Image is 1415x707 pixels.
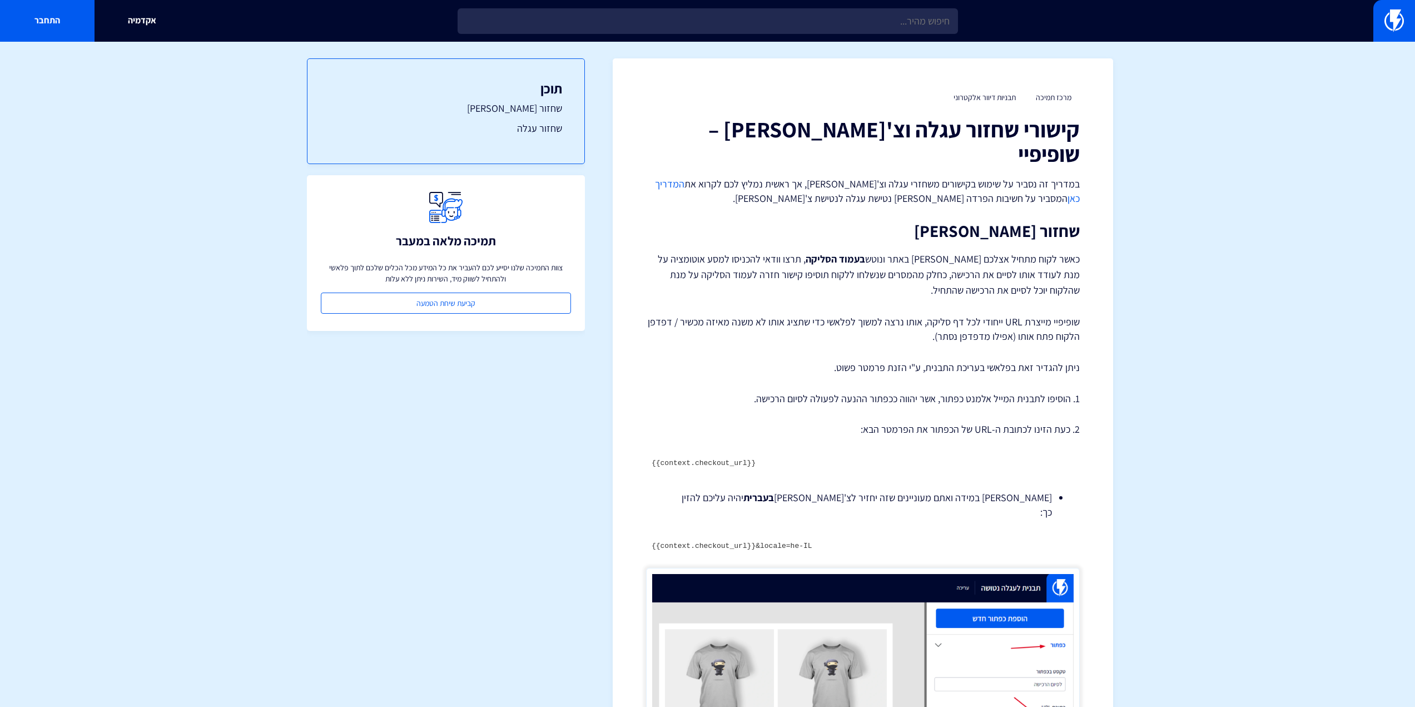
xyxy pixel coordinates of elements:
[1036,92,1071,102] a: מרכז תמיכה
[646,222,1080,240] h2: שחזור [PERSON_NAME]
[330,121,562,136] a: שחזור עגלה
[655,177,1080,205] a: המדריך כאן
[330,81,562,96] h3: תוכן
[652,459,756,467] code: {{context.checkout_url}}
[458,8,958,34] input: חיפוש מהיר...
[646,177,1080,205] p: במדריך זה נסביר על שימוש בקישורים משחזרי עגלה וצ'[PERSON_NAME], אך ראשית נמליץ לכם לקרוא את המסבי...
[646,392,1080,406] p: 1. הוסיפו לתבנית המייל אלמנט כפתור, אשר יהווה ככפתור ההנעה לפעולה לסיום הרכישה.
[674,491,1052,519] li: [PERSON_NAME] במידה ואתם מעוניינים שזה יחזיר לצ'[PERSON_NAME] יהיה עליכם להזין כך:
[396,234,496,248] h3: תמיכה מלאה במעבר
[646,360,1080,375] p: ניתן להגדיר זאת בפלאשי בעריכת התבנית, ע"י הזנת פרמטר פשוט.
[743,491,774,504] strong: בעברית
[330,101,562,116] a: שחזור [PERSON_NAME]
[646,315,1080,343] p: שופיפיי מייצרת URL ייחודי לכל דף סליקה, אותו נרצה למשוך לפלאשי כדי שתציג אותו לא משנה מאיזה מכשיר...
[646,251,1080,298] p: כאשר לקוח מתחיל אצלכם [PERSON_NAME] באתר ונוטש , תרצו וודאי להכניסו למסע אוטומציה על מנת לעודד או...
[646,117,1080,166] h1: קישורי שחזור עגלה וצ'[PERSON_NAME] – שופיפיי
[321,293,571,314] a: קביעת שיחת הטמעה
[646,422,1080,437] p: 2. כעת הזינו לכתובת ה-URL של הכפתור את הפרמטר הבא:
[321,262,571,284] p: צוות התמיכה שלנו יסייע לכם להעביר את כל המידע מכל הכלים שלכם לתוך פלאשי ולהתחיל לשווק מיד, השירות...
[652,542,812,550] code: {{context.checkout_url}}&locale=he-IL
[806,253,865,265] strong: בעמוד הסליקה
[954,92,1016,102] a: תבניות דיוור אלקטרוני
